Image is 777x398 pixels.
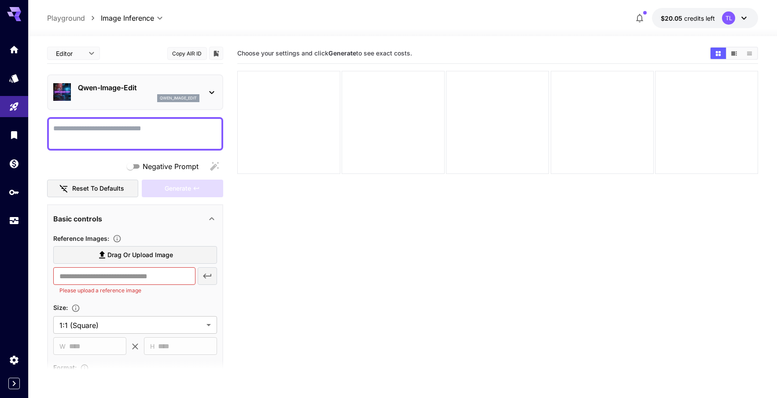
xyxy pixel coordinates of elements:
p: Qwen-Image-Edit [78,82,199,93]
button: Show images in grid view [711,48,726,59]
div: Wallet [9,158,19,169]
label: Drag or upload image [53,246,217,264]
span: 1:1 (Square) [59,320,203,331]
button: Add to library [212,48,220,59]
div: API Keys [9,187,19,198]
div: TL [722,11,735,25]
span: Negative Prompt [143,161,199,172]
div: $20.05 [661,14,715,23]
button: Reset to defaults [47,180,139,198]
b: Generate [328,49,356,57]
div: Show images in grid viewShow images in video viewShow images in list view [710,47,758,60]
span: $20.05 [661,15,684,22]
button: Upload a reference image to guide the result. This is needed for Image-to-Image or Inpainting. Su... [109,234,125,243]
span: W [59,341,66,351]
p: Basic controls [53,214,102,224]
a: Playground [47,13,85,23]
p: qwen_image_edit [160,95,197,101]
span: Image Inference [101,13,154,23]
span: Drag or upload image [107,250,173,261]
span: credits left [684,15,715,22]
div: Qwen-Image-Editqwen_image_edit [53,79,217,106]
div: Settings [9,354,19,365]
nav: breadcrumb [47,13,101,23]
div: Please upload a reference image [142,180,223,198]
span: Reference Images : [53,235,109,242]
button: Expand sidebar [8,378,20,389]
button: $20.05TL [652,8,758,28]
p: Please upload a reference image [59,286,189,295]
button: Show images in list view [742,48,757,59]
div: Models [9,73,19,84]
div: Basic controls [53,208,217,229]
span: Editor [56,49,83,58]
button: Show images in video view [726,48,742,59]
div: Playground [9,101,19,112]
div: Usage [9,215,19,226]
div: Library [9,129,19,140]
span: Choose your settings and click to see exact costs. [237,49,412,57]
span: Size : [53,304,68,311]
button: Copy AIR ID [167,47,207,60]
span: H [150,341,155,351]
div: Home [9,44,19,55]
button: Adjust the dimensions of the generated image by specifying its width and height in pixels, or sel... [68,304,84,313]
